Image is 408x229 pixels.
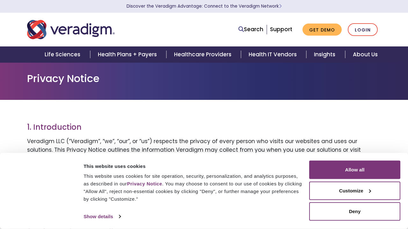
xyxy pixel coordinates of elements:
[270,25,292,33] a: Support
[238,25,263,34] a: Search
[309,161,400,179] button: Allow all
[241,46,306,63] a: Health IT Vendors
[90,46,166,63] a: Health Plans + Payers
[309,181,400,200] button: Customize
[348,23,378,36] a: Login
[279,3,282,9] span: Learn More
[302,24,342,36] a: Get Demo
[127,181,162,186] a: Privacy Notice
[309,202,400,221] button: Deny
[27,19,115,40] img: Veradigm logo
[27,137,381,180] p: Veradigm LLC (“Veradigm”, “we”, “our”, or “us”) respects the privacy of every person who visits o...
[166,46,241,63] a: Healthcare Providers
[306,46,345,63] a: Insights
[37,46,90,63] a: Life Sciences
[27,123,381,132] h3: 1. Introduction
[27,73,381,85] h1: Privacy Notice
[84,212,120,221] a: Show details
[84,172,302,203] div: This website uses cookies for site operation, security, personalization, and analytics purposes, ...
[345,46,385,63] a: About Us
[127,3,282,9] a: Discover the Veradigm Advantage: Connect to the Veradigm NetworkLearn More
[84,162,302,170] div: This website uses cookies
